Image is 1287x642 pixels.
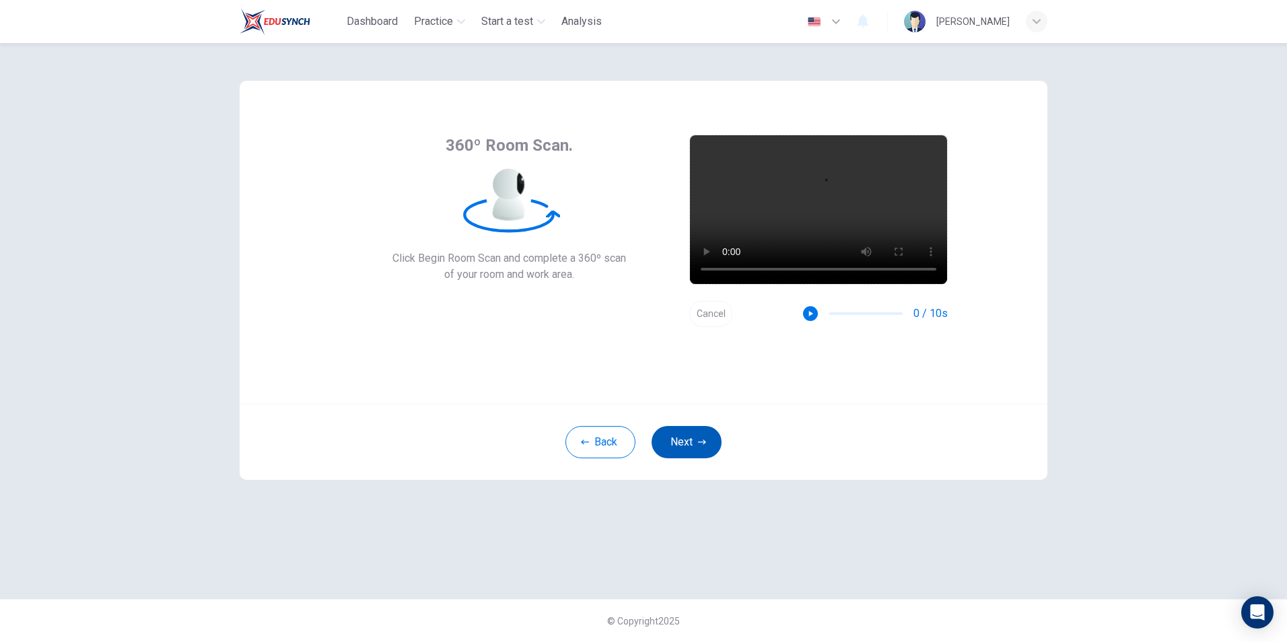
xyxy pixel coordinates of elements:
button: Analysis [556,9,607,34]
span: Practice [414,13,453,30]
img: en [806,17,823,27]
button: Start a test [476,9,551,34]
span: Dashboard [347,13,398,30]
span: of your room and work area. [392,266,626,283]
button: Cancel [689,301,732,327]
span: Click Begin Room Scan and complete a 360º scan [392,250,626,266]
button: Back [565,426,635,458]
span: Analysis [561,13,602,30]
div: [PERSON_NAME] [936,13,1010,30]
span: © Copyright 2025 [607,616,680,627]
a: Train Test logo [240,8,341,35]
div: Open Intercom Messenger [1241,596,1274,629]
img: Train Test logo [240,8,310,35]
button: Practice [409,9,471,34]
button: Next [652,426,722,458]
button: Dashboard [341,9,403,34]
span: 0 / 10s [913,306,948,322]
span: Start a test [481,13,533,30]
img: Profile picture [904,11,926,32]
span: 360º Room Scan. [446,135,573,156]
